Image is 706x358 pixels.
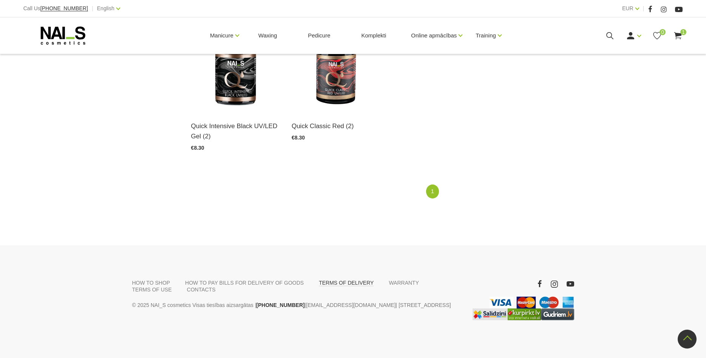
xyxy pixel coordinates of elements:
[302,17,336,54] a: Pedicure
[622,4,633,13] a: EUR
[191,184,683,198] nav: catalog-product-list
[97,4,114,13] a: English
[660,29,666,35] span: 0
[473,308,508,320] img: Labākā cena interneta veikalos - Samsung, Cena, iPhone, Mobilie telefoni
[132,279,170,286] a: HOW TO SHOP
[673,31,683,40] a: 1
[652,31,662,40] a: 0
[191,121,280,141] a: Quick Intensive Black UV/LED Gel (2)
[476,20,496,51] a: Training
[508,308,541,320] img: Lielākais Latvijas interneta veikalu preču meklētājs
[292,121,381,131] a: Quick Classic Red (2)
[40,5,88,11] span: [PHONE_NUMBER]
[92,4,93,13] span: |
[541,308,574,320] a: https://www.gudriem.lv/veikali/lv
[319,279,374,286] a: TERMS OF DELIVERY
[132,286,172,293] a: TERMS OF USE
[426,184,439,198] a: 1
[23,4,88,13] div: Call Us
[643,4,644,13] span: |
[411,20,457,51] a: Online apmācības
[389,279,419,286] a: WARRANTY
[132,301,461,310] p: © 2025 NAI_S cosmetics Visas tiesības aizsargātas | | | [STREET_ADDRESS]
[355,17,392,54] a: Komplekti
[252,17,283,54] a: Waxing
[680,29,686,35] span: 1
[185,279,304,286] a: HOW TO PAY BILLS FOR DELIVERY OF GOODS
[40,6,88,11] a: [PHONE_NUMBER]
[541,308,574,320] img: www.gudriem.lv/veikali/lv
[306,301,395,310] a: [EMAIL_ADDRESS][DOMAIN_NAME]
[256,301,304,310] a: [PHONE_NUMBER]
[210,20,233,51] a: Manicure
[187,286,216,293] a: CONTACTS
[191,145,204,151] span: €8.30
[292,135,305,141] span: €8.30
